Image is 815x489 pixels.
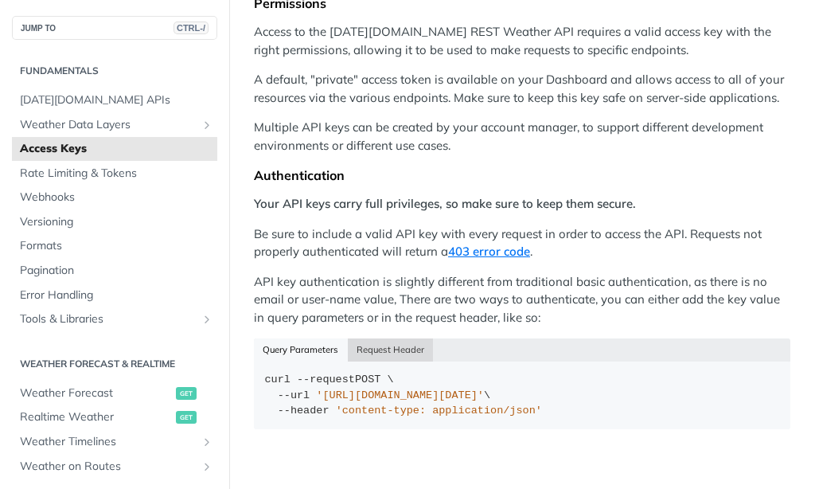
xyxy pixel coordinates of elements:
strong: Your API keys carry full privileges, so make sure to keep them secure. [254,196,636,211]
a: Weather TimelinesShow subpages for Weather Timelines [12,430,217,454]
p: Access to the [DATE][DOMAIN_NAME] REST Weather API requires a valid access key with the right per... [254,23,790,59]
span: [DATE][DOMAIN_NAME] APIs [20,92,213,108]
button: Show subpages for Weather Data Layers [201,119,213,131]
p: A default, "private" access token is available on your Dashboard and allows access to all of your... [254,71,790,107]
a: Tools & LibrariesShow subpages for Tools & Libraries [12,307,217,331]
a: Access Keys [12,137,217,161]
a: 403 error code [448,244,530,259]
span: --request [297,374,355,385]
span: Weather Data Layers [20,117,197,133]
span: Rate Limiting & Tokens [20,166,213,182]
h2: Weather Forecast & realtime [12,357,217,371]
span: Formats [20,238,213,254]
span: Versioning [20,214,213,230]
span: '[URL][DOMAIN_NAME][DATE]' [316,389,484,401]
div: Authentication [254,167,790,183]
span: Webhooks [20,190,213,205]
a: Formats [12,234,217,258]
a: Webhooks [12,186,217,209]
span: Weather on Routes [20,459,197,475]
span: Realtime Weather [20,409,172,425]
span: Error Handling [20,288,213,303]
button: Request Header [348,338,434,361]
a: Versioning [12,210,217,234]
span: Tools & Libraries [20,311,197,327]
span: get [176,411,197,424]
span: 'content-type: application/json' [336,405,542,417]
span: --header [278,405,330,417]
a: Weather Forecastget [12,381,217,405]
span: Access Keys [20,141,213,157]
div: POST \ \ [265,372,780,419]
span: --url [278,389,310,401]
span: Weather Forecast [20,385,172,401]
h2: Fundamentals [12,64,217,78]
a: [DATE][DOMAIN_NAME] APIs [12,88,217,112]
button: JUMP TOCTRL-/ [12,16,217,40]
a: Realtime Weatherget [12,405,217,429]
span: Weather Timelines [20,434,197,450]
span: curl [265,374,291,385]
button: Show subpages for Weather Timelines [201,436,213,448]
a: Weather on RoutesShow subpages for Weather on Routes [12,455,217,479]
p: API key authentication is slightly different from traditional basic authentication, as there is n... [254,273,790,327]
span: get [176,387,197,400]
button: Show subpages for Weather on Routes [201,460,213,473]
button: Show subpages for Tools & Libraries [201,313,213,326]
a: Rate Limiting & Tokens [12,162,217,186]
span: Pagination [20,263,213,279]
span: CTRL-/ [174,22,209,34]
p: Multiple API keys can be created by your account manager, to support different development enviro... [254,119,790,155]
p: Be sure to include a valid API key with every request in order to access the API. Requests not pr... [254,225,790,261]
a: Pagination [12,259,217,283]
a: Error Handling [12,284,217,307]
a: Weather Data LayersShow subpages for Weather Data Layers [12,113,217,137]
